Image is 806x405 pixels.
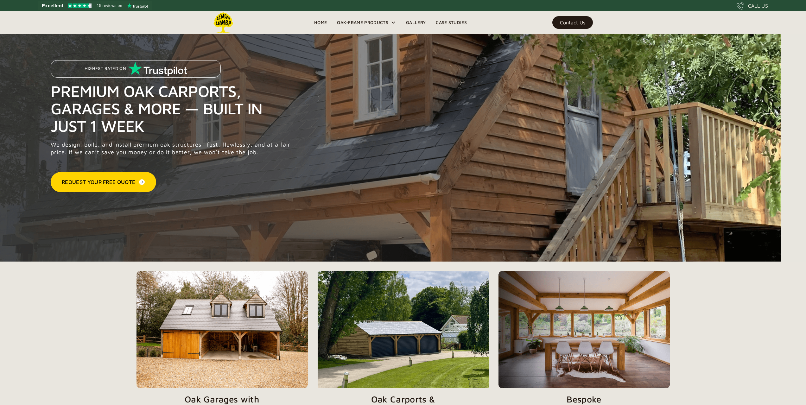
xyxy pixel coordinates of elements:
[85,66,126,71] p: Highest Rated on
[38,1,152,10] a: See Lemon Lumba reviews on Trustpilot
[42,2,63,9] span: Excellent
[97,2,122,9] span: 15 reviews on
[560,20,585,25] div: Contact Us
[51,141,294,156] p: We design, build, and install premium oak structures—fast, flawlessly, and at a fair price. If we...
[401,18,431,27] a: Gallery
[309,18,332,27] a: Home
[51,60,221,82] a: Highest Rated on
[337,19,388,26] div: Oak-Frame Products
[51,172,156,192] a: Request Your Free Quote
[552,16,593,29] a: Contact Us
[431,18,472,27] a: Case Studies
[127,3,148,8] img: Trustpilot logo
[51,82,294,135] h1: Premium Oak Carports, Garages & More — Built in Just 1 Week
[332,11,401,34] div: Oak-Frame Products
[748,2,768,9] div: CALL US
[68,3,92,8] img: Trustpilot 4.5 stars
[62,178,135,186] div: Request Your Free Quote
[737,2,768,9] a: CALL US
